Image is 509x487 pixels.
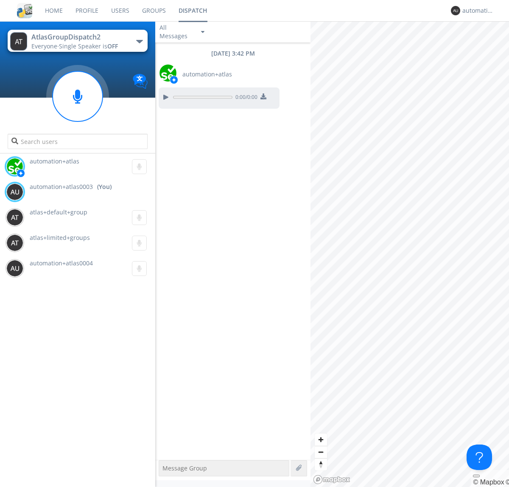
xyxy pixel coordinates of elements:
div: Everyone · [31,42,127,51]
div: [DATE] 3:42 PM [155,49,310,58]
a: Mapbox logo [313,475,350,484]
img: 373638.png [10,32,27,51]
div: AtlasGroupDispatch2 [31,32,127,42]
a: Mapbox [473,479,504,486]
button: AtlasGroupDispatch2Everyone·Single Speaker isOFF [8,30,147,52]
input: Search users [8,134,147,149]
div: (You) [97,183,112,191]
span: atlas+limited+groups [30,234,90,242]
img: Translation enabled [133,74,148,89]
iframe: Toggle Customer Support [467,445,492,470]
span: automation+atlas0004 [30,259,93,267]
button: Zoom in [315,434,327,446]
img: d2d01cd9b4174d08988066c6d424eccd [159,65,176,82]
span: Zoom out [315,446,327,458]
span: atlas+default+group [30,208,87,216]
span: Single Speaker is [59,42,118,50]
img: 373638.png [6,234,23,251]
span: OFF [107,42,118,50]
button: Zoom out [315,446,327,458]
span: automation+atlas [30,157,79,165]
img: d2d01cd9b4174d08988066c6d424eccd [6,158,23,175]
div: All Messages [159,23,193,40]
button: Toggle attribution [473,475,480,477]
img: 373638.png [451,6,460,15]
img: 373638.png [6,183,23,200]
div: automation+atlas0003 [462,6,494,15]
img: download media button [260,93,266,99]
span: automation+atlas0003 [30,183,93,191]
img: 373638.png [6,209,23,226]
button: Reset bearing to north [315,458,327,470]
img: 373638.png [6,260,23,277]
img: cddb5a64eb264b2086981ab96f4c1ba7 [17,3,32,18]
span: automation+atlas [182,70,232,79]
span: 0:00 / 0:00 [232,93,257,103]
img: caret-down-sm.svg [201,31,204,33]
